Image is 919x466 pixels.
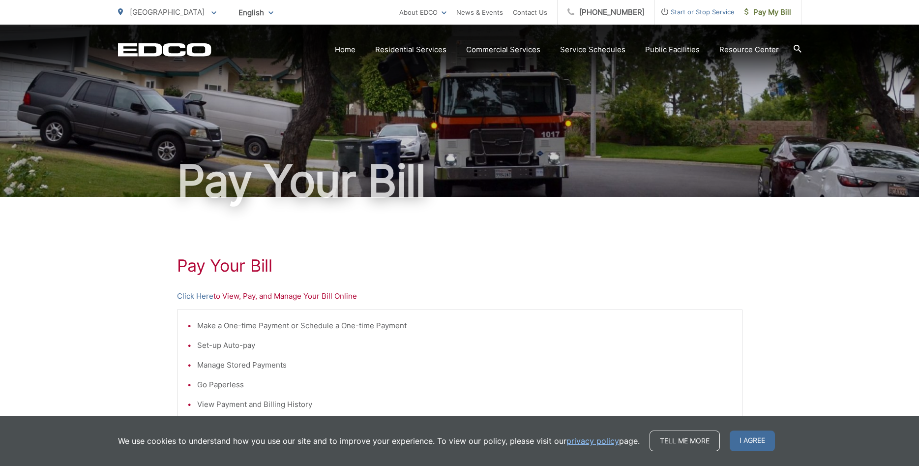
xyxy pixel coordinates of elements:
[118,156,801,206] h1: Pay Your Bill
[560,44,625,56] a: Service Schedules
[744,6,791,18] span: Pay My Bill
[650,431,720,451] a: Tell me more
[177,256,742,276] h1: Pay Your Bill
[197,359,732,371] li: Manage Stored Payments
[645,44,700,56] a: Public Facilities
[513,6,547,18] a: Contact Us
[466,44,540,56] a: Commercial Services
[197,340,732,351] li: Set-up Auto-pay
[197,379,732,391] li: Go Paperless
[335,44,356,56] a: Home
[177,290,213,302] a: Click Here
[375,44,446,56] a: Residential Services
[730,431,775,451] span: I agree
[231,4,281,21] span: English
[399,6,446,18] a: About EDCO
[456,6,503,18] a: News & Events
[197,320,732,332] li: Make a One-time Payment or Schedule a One-time Payment
[118,435,640,447] p: We use cookies to understand how you use our site and to improve your experience. To view our pol...
[197,399,732,410] li: View Payment and Billing History
[719,44,779,56] a: Resource Center
[177,290,742,302] p: to View, Pay, and Manage Your Bill Online
[566,435,619,447] a: privacy policy
[130,7,205,17] span: [GEOGRAPHIC_DATA]
[118,43,211,57] a: EDCD logo. Return to the homepage.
